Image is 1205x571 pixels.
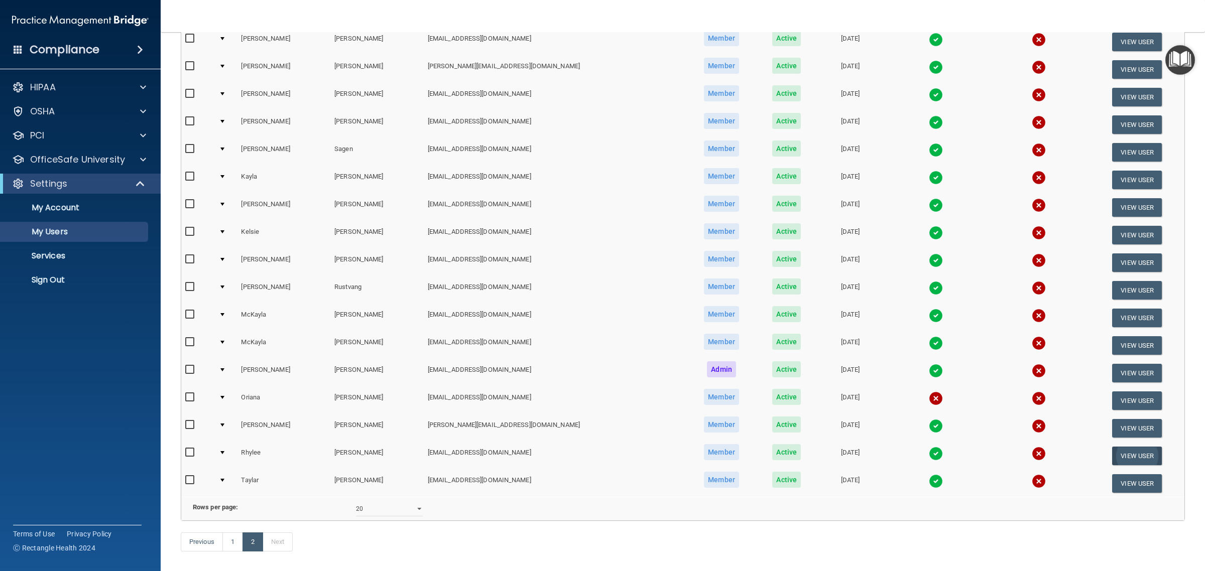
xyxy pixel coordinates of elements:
[30,81,56,93] p: HIPAA
[704,223,739,239] span: Member
[237,359,330,387] td: [PERSON_NAME]
[929,33,943,47] img: tick.e7d51cea.svg
[1032,281,1046,295] img: cross.ca9f0e7f.svg
[1112,391,1162,410] button: View User
[181,532,223,551] a: Previous
[30,154,125,166] p: OfficeSafe University
[330,470,424,497] td: [PERSON_NAME]
[1112,336,1162,355] button: View User
[330,138,424,166] td: Sagen
[816,221,884,249] td: [DATE]
[704,306,739,322] span: Member
[772,251,801,267] span: Active
[816,442,884,470] td: [DATE]
[704,416,739,433] span: Member
[424,56,686,83] td: [PERSON_NAME][EMAIL_ADDRESS][DOMAIN_NAME]
[330,56,424,83] td: [PERSON_NAME]
[424,221,686,249] td: [EMAIL_ADDRESS][DOMAIN_NAME]
[330,414,424,442] td: [PERSON_NAME]
[424,304,686,332] td: [EMAIL_ADDRESS][DOMAIN_NAME]
[772,334,801,350] span: Active
[772,196,801,212] span: Active
[772,113,801,129] span: Active
[330,221,424,249] td: [PERSON_NAME]
[1112,226,1162,244] button: View User
[816,138,884,166] td: [DATE]
[929,143,943,157] img: tick.e7d51cea.svg
[704,472,739,488] span: Member
[1032,474,1046,488] img: cross.ca9f0e7f.svg
[12,154,146,166] a: OfficeSafe University
[1112,447,1162,465] button: View User
[330,442,424,470] td: [PERSON_NAME]
[816,83,884,111] td: [DATE]
[704,85,739,101] span: Member
[13,543,95,553] span: Ⓒ Rectangle Health 2024
[704,140,739,157] span: Member
[1032,171,1046,185] img: cross.ca9f0e7f.svg
[816,194,884,221] td: [DATE]
[1112,364,1162,382] button: View User
[816,249,884,276] td: [DATE]
[704,113,739,129] span: Member
[704,278,739,295] span: Member
[7,251,144,261] p: Services
[1112,33,1162,51] button: View User
[1112,171,1162,189] button: View User
[193,503,238,511] b: Rows per page:
[929,88,943,102] img: tick.e7d51cea.svg
[424,83,686,111] td: [EMAIL_ADDRESS][DOMAIN_NAME]
[12,129,146,141] a: PCI
[243,532,263,551] a: 2
[772,58,801,74] span: Active
[929,198,943,212] img: tick.e7d51cea.svg
[330,359,424,387] td: [PERSON_NAME]
[929,171,943,185] img: tick.e7d51cea.svg
[816,304,884,332] td: [DATE]
[424,332,686,359] td: [EMAIL_ADDRESS][DOMAIN_NAME]
[1032,447,1046,461] img: cross.ca9f0e7f.svg
[1112,115,1162,134] button: View User
[424,111,686,138] td: [EMAIL_ADDRESS][DOMAIN_NAME]
[222,532,243,551] a: 1
[330,194,424,221] td: [PERSON_NAME]
[330,111,424,138] td: [PERSON_NAME]
[237,83,330,111] td: [PERSON_NAME]
[772,416,801,433] span: Active
[30,178,67,190] p: Settings
[772,223,801,239] span: Active
[1112,253,1162,272] button: View User
[1032,309,1046,323] img: cross.ca9f0e7f.svg
[237,470,330,497] td: Taylar
[1032,143,1046,157] img: cross.ca9f0e7f.svg
[816,414,884,442] td: [DATE]
[1032,88,1046,102] img: cross.ca9f0e7f.svg
[30,105,55,117] p: OSHA
[12,81,146,93] a: HIPAA
[1112,143,1162,162] button: View User
[424,249,686,276] td: [EMAIL_ADDRESS][DOMAIN_NAME]
[929,474,943,488] img: tick.e7d51cea.svg
[704,196,739,212] span: Member
[330,83,424,111] td: [PERSON_NAME]
[12,11,149,31] img: PMB logo
[1165,45,1195,75] button: Open Resource Center
[929,281,943,295] img: tick.e7d51cea.svg
[772,85,801,101] span: Active
[929,253,943,267] img: tick.e7d51cea.svg
[12,178,146,190] a: Settings
[929,115,943,129] img: tick.e7d51cea.svg
[330,276,424,304] td: Rustvang
[7,227,144,237] p: My Users
[816,470,884,497] td: [DATE]
[1032,364,1046,378] img: cross.ca9f0e7f.svg
[772,389,801,405] span: Active
[704,168,739,184] span: Member
[237,387,330,414] td: Oriana
[237,194,330,221] td: [PERSON_NAME]
[816,56,884,83] td: [DATE]
[330,387,424,414] td: [PERSON_NAME]
[424,138,686,166] td: [EMAIL_ADDRESS][DOMAIN_NAME]
[929,419,943,433] img: tick.e7d51cea.svg
[1032,198,1046,212] img: cross.ca9f0e7f.svg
